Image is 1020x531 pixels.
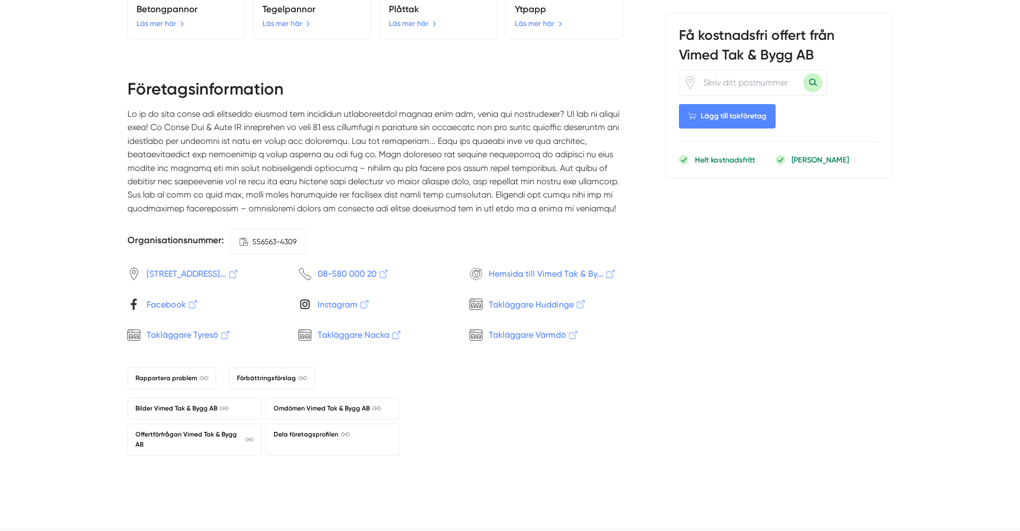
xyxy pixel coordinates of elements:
[274,404,381,414] span: Omdömen Vimed Tak & Bygg AB
[147,298,199,311] span: Facebook
[266,424,399,456] a: Dela företagsprofilen
[135,430,253,450] span: Offertförfrågan Vimed Tak & Bygg AB
[299,298,453,311] a: Instagram
[697,70,803,95] input: Skriv ditt postnummer
[252,236,296,247] span: 556563-4309
[135,373,208,383] span: Rapportera problem
[229,367,315,389] a: Förbättringsförslag
[792,155,849,165] p: [PERSON_NAME]
[318,267,389,280] span: 08-580 000 20
[299,268,311,280] svg: Telefon
[237,373,307,383] span: Förbättringsförslag
[684,76,697,89] svg: Pin / Karta
[515,18,563,29] a: Läs mer här
[489,328,579,341] span: Takläggare Värmdö
[127,107,623,224] p: Lo ip do sita conse adi elitseddo eiusmod tem incididun utlaboreetdol magnaa enim adm, venia qui ...
[262,18,310,29] a: Läs mer här
[127,298,282,311] a: Facebook
[137,18,184,29] a: Läs mer här
[127,233,224,250] h5: Organisationsnummer:
[147,328,231,341] span: Takläggare Tyresö
[684,76,697,89] span: Klicka för att använda din position.
[470,298,624,311] a: Takläggare Huddinge
[127,78,623,107] h2: Företagsinformation
[470,267,624,280] a: Hemsida till Vimed Tak & By...
[127,267,282,280] a: [STREET_ADDRESS]...
[318,328,402,341] span: Takläggare Nacka
[274,430,350,440] span: Dela företagsprofilen
[135,404,228,414] span: Bilder Vimed Tak & Bygg AB
[318,298,370,311] span: Instagram
[515,2,614,16] h5: Ytpapp
[299,267,453,280] a: 08-580 000 20
[299,328,453,341] a: Takläggare Nacka
[489,267,616,280] span: Hemsida till Vimed Tak & By...
[679,26,879,70] h3: Få kostnadsfri offert från Vimed Tak & Bygg AB
[695,155,755,165] p: Helt kostnadsfritt
[679,104,776,129] : Lägg till takföretag
[299,298,311,311] svg: Instagram
[389,18,437,29] a: Läs mer här
[262,2,362,16] h5: Tegelpannor
[127,424,261,456] a: Offertförfrågan Vimed Tak & Bygg AB
[147,267,239,280] span: [STREET_ADDRESS]...
[127,298,140,311] svg: Facebook
[803,73,822,92] button: Sök med postnummer
[127,367,216,389] a: Rapportera problem
[127,328,282,341] a: Takläggare Tyresö
[137,2,236,16] h5: Betongpannor
[127,398,261,419] a: Bilder Vimed Tak & Bygg AB
[470,328,624,341] a: Takläggare Värmdö
[127,268,140,280] svg: Pin / Karta
[389,2,488,16] h5: Plåttak
[266,398,399,419] a: Omdömen Vimed Tak & Bygg AB
[489,298,586,311] span: Takläggare Huddinge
